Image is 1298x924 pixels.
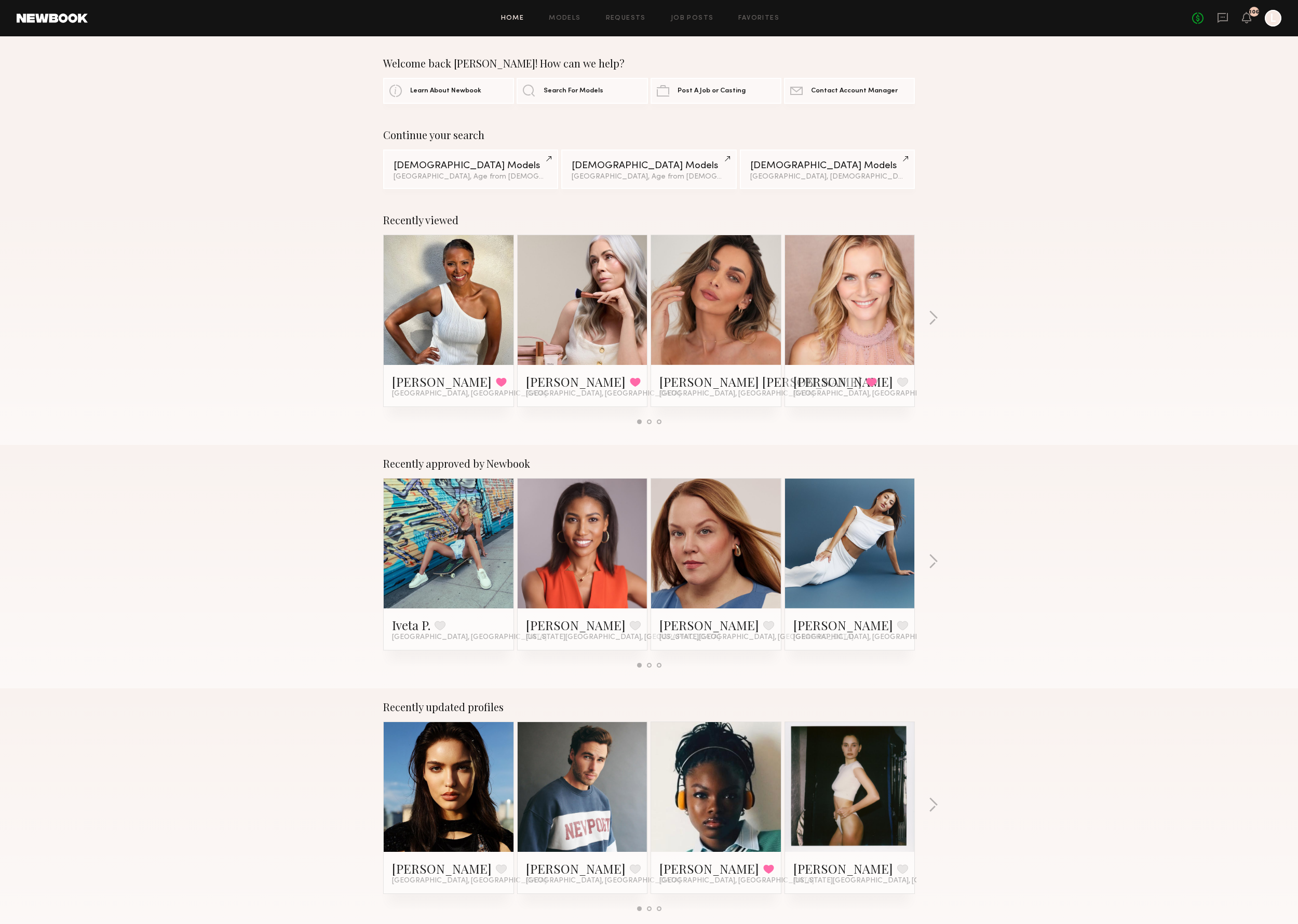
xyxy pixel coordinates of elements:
div: [DEMOGRAPHIC_DATA] Models [572,161,726,171]
a: [DEMOGRAPHIC_DATA] Models[GEOGRAPHIC_DATA], Age from [DEMOGRAPHIC_DATA]. [561,150,736,189]
span: [GEOGRAPHIC_DATA], [GEOGRAPHIC_DATA] [526,390,681,398]
div: Welcome back [PERSON_NAME]! How can we help? [383,57,915,70]
div: [GEOGRAPHIC_DATA], [DEMOGRAPHIC_DATA] / [DEMOGRAPHIC_DATA] [750,173,904,181]
span: [GEOGRAPHIC_DATA], [GEOGRAPHIC_DATA] [793,633,948,642]
a: Home [501,15,524,22]
span: [GEOGRAPHIC_DATA], [GEOGRAPHIC_DATA] [659,390,814,398]
a: [DEMOGRAPHIC_DATA] Models[GEOGRAPHIC_DATA], [DEMOGRAPHIC_DATA] / [DEMOGRAPHIC_DATA] [740,150,915,189]
div: [DEMOGRAPHIC_DATA] Models [394,161,548,171]
span: [GEOGRAPHIC_DATA], [GEOGRAPHIC_DATA] [526,877,681,885]
a: [PERSON_NAME] [793,617,893,633]
a: [PERSON_NAME] [526,860,626,877]
span: [GEOGRAPHIC_DATA], [GEOGRAPHIC_DATA] [392,633,547,642]
a: [PERSON_NAME] [526,373,626,390]
a: Contact Account Manager [784,78,915,104]
div: Recently approved by Newbook [383,457,915,470]
div: [DEMOGRAPHIC_DATA] Models [750,161,904,171]
span: Learn About Newbook [410,88,481,94]
a: [PERSON_NAME] [659,617,759,633]
span: Contact Account Manager [811,88,898,94]
div: Recently updated profiles [383,701,915,713]
a: Search For Models [517,78,647,104]
a: [PERSON_NAME] [793,373,893,390]
span: [GEOGRAPHIC_DATA], [GEOGRAPHIC_DATA] [392,877,547,885]
span: [GEOGRAPHIC_DATA], [GEOGRAPHIC_DATA] [392,390,547,398]
a: [PERSON_NAME] [PERSON_NAME] [659,373,862,390]
span: [GEOGRAPHIC_DATA], [GEOGRAPHIC_DATA] [793,390,948,398]
span: Post A Job or Casting [678,88,746,94]
a: L [1265,10,1281,26]
span: [GEOGRAPHIC_DATA], [GEOGRAPHIC_DATA] [659,877,814,885]
a: Requests [606,15,646,22]
div: 106 [1249,9,1259,15]
a: Iveta P. [392,617,430,633]
span: [US_STATE][GEOGRAPHIC_DATA], [GEOGRAPHIC_DATA] [526,633,720,642]
span: [US_STATE][GEOGRAPHIC_DATA], [GEOGRAPHIC_DATA] [659,633,854,642]
a: [PERSON_NAME] [392,860,492,877]
a: [DEMOGRAPHIC_DATA] Models[GEOGRAPHIC_DATA], Age from [DEMOGRAPHIC_DATA]. [383,150,558,189]
div: [GEOGRAPHIC_DATA], Age from [DEMOGRAPHIC_DATA]. [394,173,548,181]
span: Search For Models [544,88,603,94]
a: [PERSON_NAME] [793,860,893,877]
div: Recently viewed [383,214,915,226]
a: [PERSON_NAME] [392,373,492,390]
div: [GEOGRAPHIC_DATA], Age from [DEMOGRAPHIC_DATA]. [572,173,726,181]
a: Job Posts [671,15,714,22]
a: Models [549,15,580,22]
div: Continue your search [383,129,915,141]
a: [PERSON_NAME] [659,860,759,877]
a: [PERSON_NAME] [526,617,626,633]
a: Post A Job or Casting [651,78,781,104]
span: [US_STATE][GEOGRAPHIC_DATA], [GEOGRAPHIC_DATA] [793,877,988,885]
a: Favorites [738,15,779,22]
a: Learn About Newbook [383,78,514,104]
